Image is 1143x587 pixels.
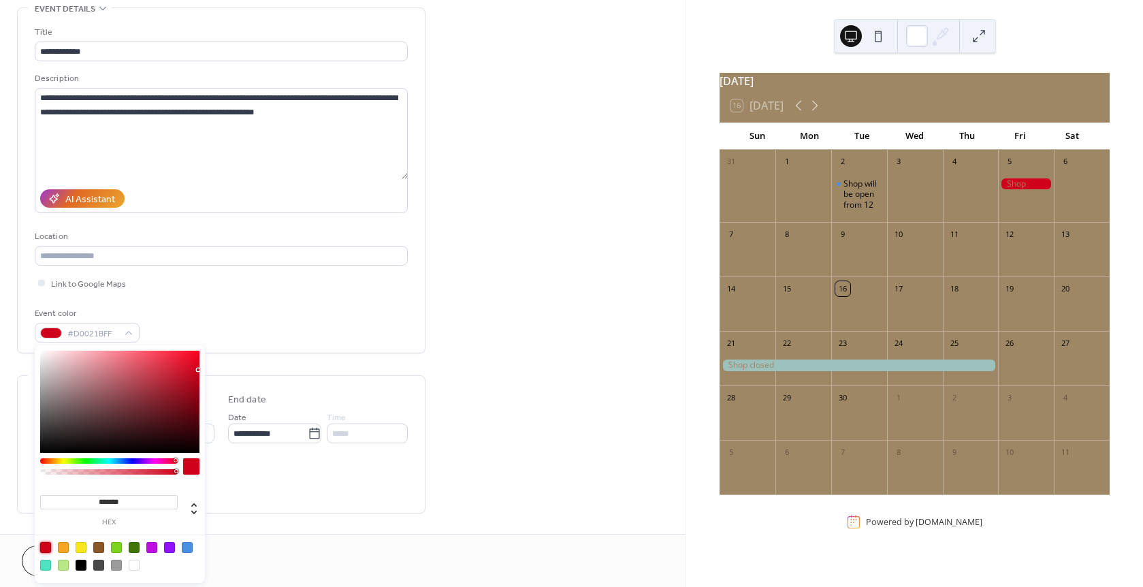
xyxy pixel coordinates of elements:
div: #BD10E0 [146,542,157,553]
div: 31 [724,155,739,170]
div: #4A90E2 [182,542,193,553]
div: 24 [891,336,906,351]
div: 13 [1058,227,1073,242]
div: #7ED321 [111,542,122,553]
div: 26 [1002,336,1017,351]
div: 2 [947,390,962,405]
div: #B8E986 [58,560,69,571]
div: #D0021B [40,542,51,553]
div: 25 [947,336,962,351]
div: 15 [779,281,794,296]
div: 6 [779,445,794,460]
div: 9 [947,445,962,460]
div: Tue [836,123,888,150]
div: #8B572A [93,542,104,553]
div: 3 [891,155,906,170]
div: Fri [994,123,1046,150]
div: #4A4A4A [93,560,104,571]
a: [DOMAIN_NAME] [916,516,982,528]
div: 10 [1002,445,1017,460]
div: 18 [947,281,962,296]
div: Event color [35,306,137,321]
div: 30 [835,390,850,405]
div: #417505 [129,542,140,553]
span: Date [228,411,246,425]
div: 5 [724,445,739,460]
div: #FFFFFF [129,560,140,571]
div: #000000 [76,560,86,571]
div: #9013FE [164,542,175,553]
div: 3 [1002,390,1017,405]
div: Powered by [866,516,982,528]
div: [DATE] [720,73,1110,89]
label: hex [40,519,178,526]
div: 7 [835,445,850,460]
div: 29 [779,390,794,405]
div: 8 [891,445,906,460]
div: Wed [888,123,941,150]
button: AI Assistant [40,189,125,208]
div: #F5A623 [58,542,69,553]
div: 6 [1058,155,1073,170]
div: Location [35,229,405,244]
div: #50E3C2 [40,560,51,571]
div: 16 [835,281,850,296]
div: 1 [891,390,906,405]
div: 7 [724,227,739,242]
div: Sun [730,123,783,150]
span: #D0021BFF [67,327,118,341]
div: 22 [779,336,794,351]
div: 11 [947,227,962,242]
div: 9 [835,227,850,242]
div: End date [228,393,266,407]
div: Mon [784,123,836,150]
div: Shop closed [720,360,998,371]
div: Thu [941,123,993,150]
div: Sat [1046,123,1099,150]
div: Shop will be open from 12 [843,178,882,210]
button: Cancel [22,545,106,576]
div: 12 [1002,227,1017,242]
div: 5 [1002,155,1017,170]
div: 1 [779,155,794,170]
div: 21 [724,336,739,351]
div: Shop will be open from 12 [831,178,887,210]
div: 28 [724,390,739,405]
div: 4 [947,155,962,170]
div: Description [35,72,405,86]
div: Shop closed for one day [998,178,1054,190]
div: 17 [891,281,906,296]
div: 23 [835,336,850,351]
div: 4 [1058,390,1073,405]
div: 8 [779,227,794,242]
span: Link to Google Maps [51,277,126,291]
div: AI Assistant [65,193,115,207]
div: 27 [1058,336,1073,351]
div: 19 [1002,281,1017,296]
div: Title [35,25,405,39]
span: Event details [35,2,95,16]
div: 10 [891,227,906,242]
div: #9B9B9B [111,560,122,571]
div: 20 [1058,281,1073,296]
div: 2 [835,155,850,170]
span: Time [327,411,346,425]
div: #F8E71C [76,542,86,553]
div: 14 [724,281,739,296]
div: 11 [1058,445,1073,460]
